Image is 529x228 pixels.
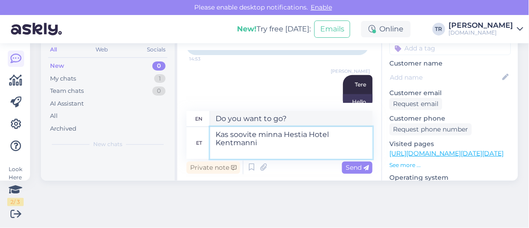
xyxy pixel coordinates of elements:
p: Customer email [389,88,511,98]
div: 1 [154,74,166,83]
span: Tere [355,81,366,88]
div: Archived [50,124,76,133]
div: Look Here [7,165,24,206]
span: [PERSON_NAME] [331,68,370,75]
span: New chats [93,140,122,148]
div: [DOMAIN_NAME] [449,29,514,36]
div: Request phone number [389,123,472,136]
textarea: Do you want to go? [210,111,373,127]
div: Socials [145,44,167,56]
div: New [50,61,64,71]
div: et [196,135,202,151]
div: Request email [389,98,442,110]
div: Team chats [50,86,84,96]
div: 0 [152,86,166,96]
div: 2 / 3 [7,198,24,206]
div: Online [361,21,411,37]
textarea: Kas soovite minna Hestia Hotel Kentmanni [210,127,373,159]
p: Operating system [389,173,511,182]
div: AI Assistant [50,99,84,108]
div: en [196,111,203,127]
div: 0 [152,61,166,71]
span: Enable [308,3,335,11]
div: Private note [186,162,240,174]
input: Add a tag [389,41,511,55]
div: All [48,44,59,56]
div: All [50,111,58,121]
div: My chats [50,74,76,83]
p: See more ... [389,161,511,169]
div: Hello [343,94,373,110]
a: [URL][DOMAIN_NAME][DATE][DATE] [389,149,504,157]
div: Try free [DATE]: [237,24,311,35]
p: Visited pages [389,139,511,149]
div: [PERSON_NAME] [449,22,514,29]
input: Add name [390,72,500,82]
p: Customer name [389,59,511,68]
button: Emails [314,20,350,38]
a: [PERSON_NAME][DOMAIN_NAME] [449,22,524,36]
span: 14:53 [189,56,223,62]
p: Customer phone [389,114,511,123]
div: Web [94,44,110,56]
div: TR [433,23,445,35]
b: New! [237,25,257,33]
span: Send [346,163,369,172]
